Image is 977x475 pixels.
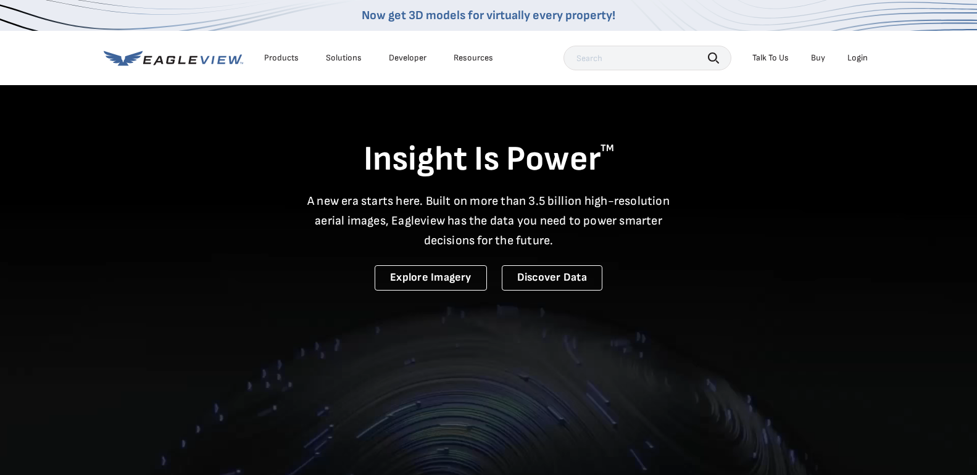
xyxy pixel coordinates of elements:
[847,52,868,64] div: Login
[811,52,825,64] a: Buy
[502,265,602,291] a: Discover Data
[300,191,678,250] p: A new era starts here. Built on more than 3.5 billion high-resolution aerial images, Eagleview ha...
[326,52,362,64] div: Solutions
[362,8,615,23] a: Now get 3D models for virtually every property!
[104,138,874,181] h1: Insight Is Power
[601,142,614,154] sup: TM
[375,265,487,291] a: Explore Imagery
[389,52,426,64] a: Developer
[454,52,493,64] div: Resources
[752,52,789,64] div: Talk To Us
[264,52,299,64] div: Products
[563,46,731,70] input: Search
